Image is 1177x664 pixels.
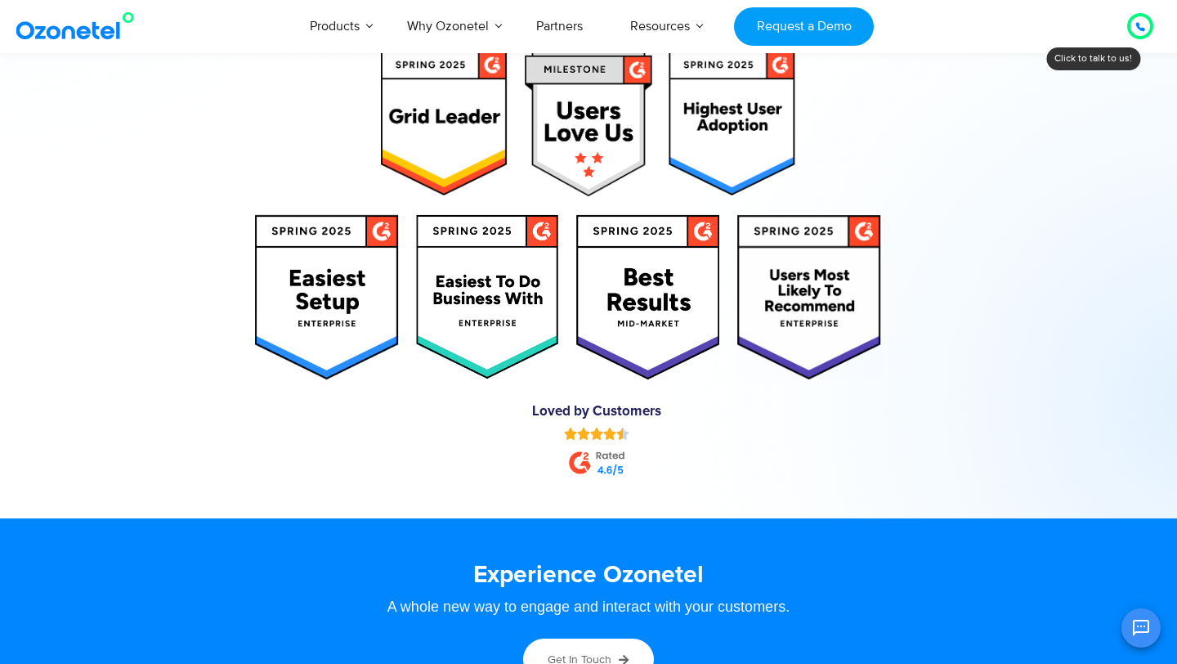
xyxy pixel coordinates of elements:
[1121,608,1161,648] button: Open chat
[532,405,661,419] a: Loved by Customers
[734,7,874,46] a: Request a Demo
[94,599,1083,614] div: A whole new way to engage and interact with your customers.
[564,427,629,440] div: Rated 4.5 out of 5
[94,559,1083,591] h3: Experience Ozonetel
